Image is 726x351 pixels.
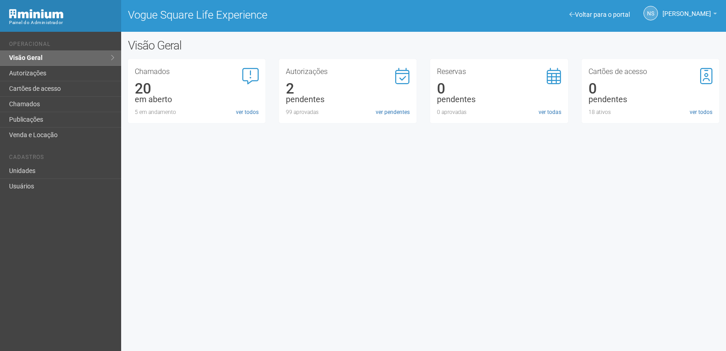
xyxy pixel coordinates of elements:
[286,68,410,75] h3: Autorizações
[9,9,64,19] img: Minium
[690,108,712,116] a: ver todos
[135,95,259,104] div: em aberto
[128,9,417,21] h1: Vogue Square Life Experience
[128,39,367,52] h2: Visão Geral
[643,6,658,20] a: NS
[9,41,114,50] li: Operacional
[286,95,410,104] div: pendentes
[376,108,410,116] a: ver pendentes
[135,108,259,116] div: 5 em andamento
[437,68,561,75] h3: Reservas
[236,108,259,116] a: ver todos
[437,84,561,93] div: 0
[286,84,410,93] div: 2
[9,154,114,163] li: Cadastros
[135,84,259,93] div: 20
[286,108,410,116] div: 99 aprovadas
[569,11,630,18] a: Voltar para o portal
[589,84,712,93] div: 0
[9,19,114,27] div: Painel do Administrador
[662,1,711,17] span: Nicolle Silva
[589,68,712,75] h3: Cartões de acesso
[437,95,561,104] div: pendentes
[437,108,561,116] div: 0 aprovadas
[589,95,712,104] div: pendentes
[539,108,561,116] a: ver todas
[589,108,712,116] div: 18 ativos
[662,11,717,19] a: [PERSON_NAME]
[135,68,259,75] h3: Chamados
